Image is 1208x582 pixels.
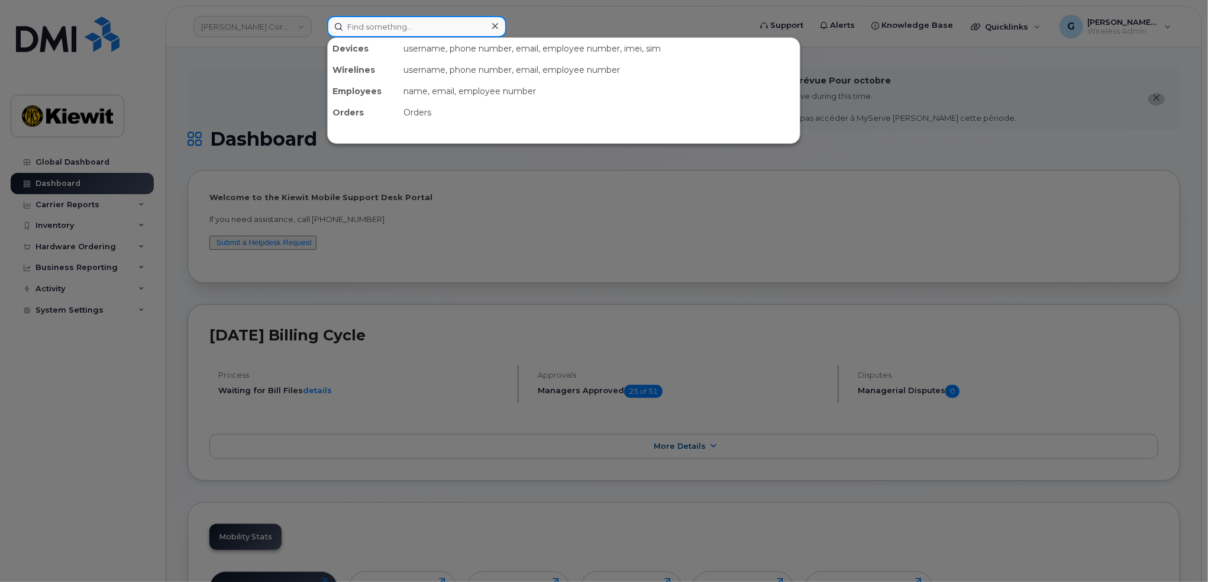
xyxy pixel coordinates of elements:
[328,102,399,123] div: Orders
[1157,530,1199,573] iframe: Messenger Launcher
[328,38,399,59] div: Devices
[399,59,800,81] div: username, phone number, email, employee number
[399,81,800,102] div: name, email, employee number
[328,81,399,102] div: Employees
[399,102,800,123] div: Orders
[399,38,800,59] div: username, phone number, email, employee number, imei, sim
[328,59,399,81] div: Wirelines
